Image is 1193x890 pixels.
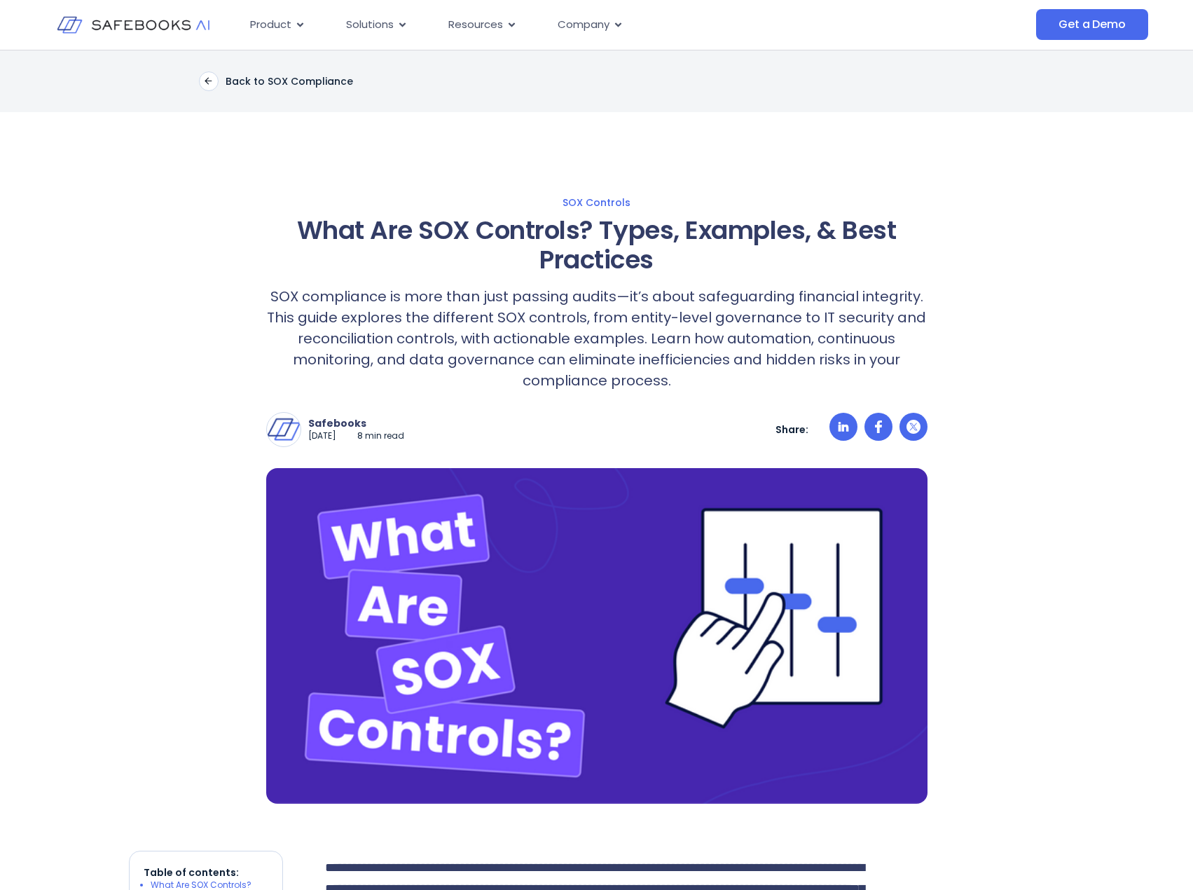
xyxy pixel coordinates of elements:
p: Share: [775,423,808,436]
span: Product [250,17,291,33]
img: Safebooks [267,413,301,446]
span: Solutions [346,17,394,33]
p: Table of contents: [144,865,268,879]
div: Menu Toggle [239,11,896,39]
span: Company [558,17,609,33]
span: Get a Demo [1058,18,1125,32]
p: SOX compliance is more than just passing audits—it’s about safeguarding financial integrity. This... [266,286,927,391]
a: Get a Demo [1036,9,1147,40]
p: Safebooks [308,417,404,430]
a: Back to SOX Compliance [199,71,353,91]
p: Back to SOX Compliance [226,75,353,88]
span: Resources [448,17,503,33]
p: 8 min read [357,430,404,442]
img: a hand pointing at a sheet of paper that says what are sox controls? [266,468,927,804]
h1: What Are SOX Controls? Types, Examples, & Best Practices [266,216,927,275]
p: [DATE] [308,430,336,442]
nav: Menu [239,11,896,39]
a: SOX Controls [129,196,1065,209]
